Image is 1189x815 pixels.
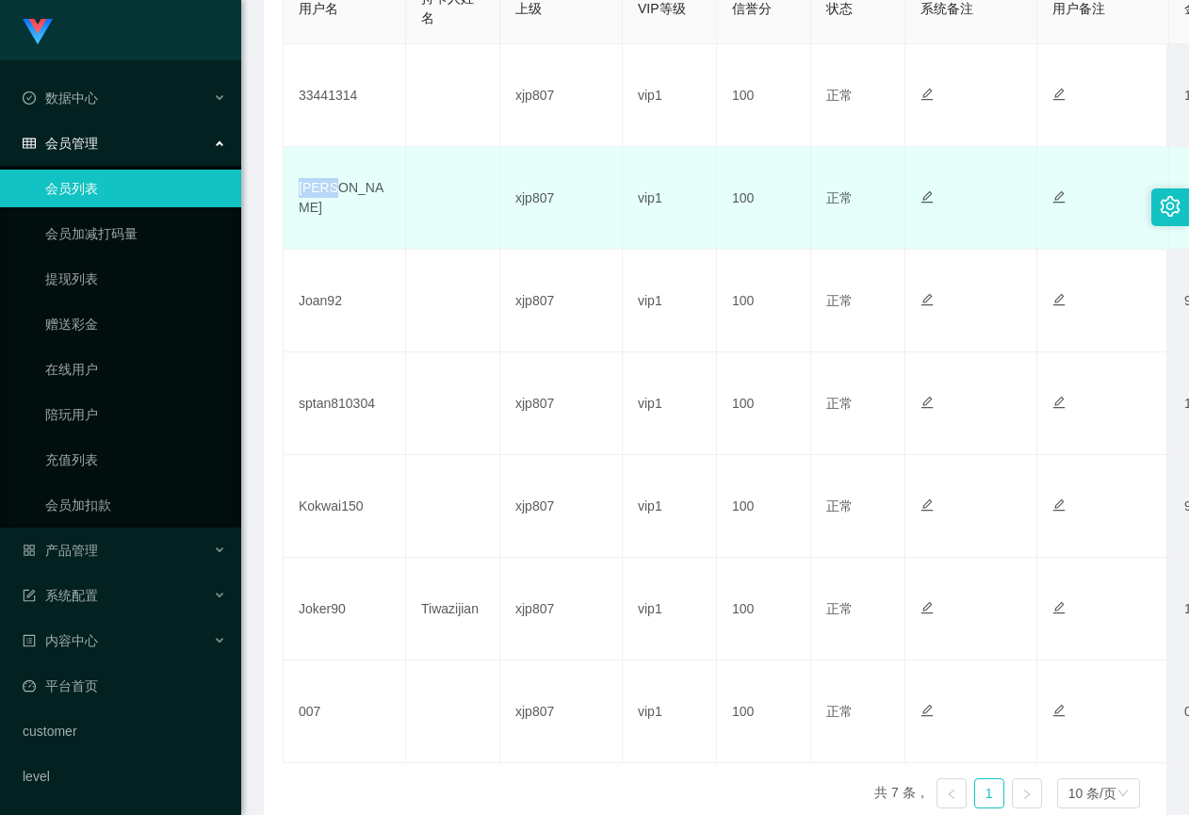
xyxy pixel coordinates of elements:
td: 100 [717,558,811,660]
td: vip1 [623,558,717,660]
i: 图标: edit [1052,601,1066,614]
i: 图标: edit [920,601,934,614]
td: xjp807 [500,250,623,352]
td: vip1 [623,147,717,250]
i: 图标: down [1117,788,1129,801]
div: 10 条/页 [1068,779,1116,807]
span: 正常 [826,293,853,308]
a: 提现列表 [45,260,226,298]
span: 用户名 [299,1,338,16]
td: 100 [717,455,811,558]
span: 正常 [826,498,853,513]
span: 信誉分 [732,1,772,16]
li: 上一页 [937,778,967,808]
li: 共 7 条， [874,778,929,808]
td: vip1 [623,352,717,455]
a: 会员加扣款 [45,486,226,524]
a: 会员列表 [45,170,226,207]
td: 100 [717,250,811,352]
td: xjp807 [500,455,623,558]
a: 在线用户 [45,350,226,388]
td: vip1 [623,455,717,558]
span: VIP等级 [638,1,686,16]
td: vip1 [623,44,717,147]
i: 图标: edit [1052,498,1066,512]
i: 图标: form [23,589,36,602]
a: 赠送彩金 [45,305,226,343]
i: 图标: edit [920,293,934,306]
span: 正常 [826,88,853,103]
td: [PERSON_NAME] [284,147,406,250]
i: 图标: profile [23,634,36,647]
td: vip1 [623,250,717,352]
td: 33441314 [284,44,406,147]
a: customer [23,712,226,750]
i: 图标: edit [920,88,934,101]
td: Kokwai150 [284,455,406,558]
i: 图标: edit [1052,396,1066,409]
a: 1 [975,779,1003,807]
i: 图标: setting [1160,196,1181,217]
td: 100 [717,352,811,455]
a: 会员加减打码量 [45,215,226,253]
span: 上级 [515,1,542,16]
a: level [23,758,226,795]
span: 正常 [826,601,853,616]
td: xjp807 [500,352,623,455]
a: 充值列表 [45,441,226,479]
i: 图标: edit [920,190,934,204]
td: sptan810304 [284,352,406,455]
span: 数据中心 [23,90,98,106]
i: 图标: edit [920,396,934,409]
i: 图标: right [1021,789,1033,800]
span: 系统配置 [23,588,98,603]
td: Tiwazijian [406,558,500,660]
td: Joker90 [284,558,406,660]
span: 产品管理 [23,543,98,558]
span: 用户备注 [1052,1,1105,16]
span: 状态 [826,1,853,16]
td: 100 [717,147,811,250]
img: logo.9652507e.png [23,19,53,45]
i: 图标: edit [1052,293,1066,306]
span: 系统备注 [920,1,973,16]
td: xjp807 [500,558,623,660]
a: 陪玩用户 [45,396,226,433]
i: 图标: table [23,137,36,150]
i: 图标: edit [920,498,934,512]
td: xjp807 [500,44,623,147]
td: Joan92 [284,250,406,352]
li: 下一页 [1012,778,1042,808]
span: 内容中心 [23,633,98,648]
a: 图标: dashboard平台首页 [23,667,226,705]
span: 正常 [826,190,853,205]
td: 100 [717,44,811,147]
i: 图标: left [946,789,957,800]
i: 图标: check-circle-o [23,91,36,105]
i: 图标: edit [1052,88,1066,101]
i: 图标: edit [1052,190,1066,204]
i: 图标: appstore-o [23,544,36,557]
span: 会员管理 [23,136,98,151]
td: xjp807 [500,147,623,250]
span: 正常 [826,396,853,411]
li: 1 [974,778,1004,808]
